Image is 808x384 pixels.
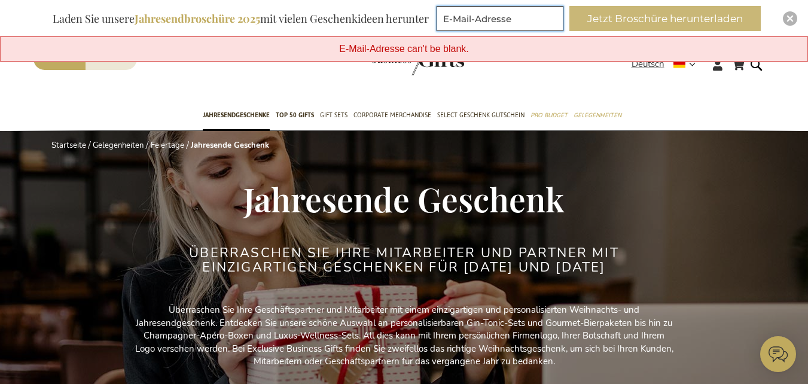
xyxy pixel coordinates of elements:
[180,246,629,275] h2: Überraschen Sie IHRE MITARBEITER UND PARTNER mit EINZIGARTIGEN Geschenken für [DATE] und [DATE]
[353,109,431,121] span: Corporate Merchandise
[786,15,794,22] img: Close
[437,6,563,31] input: E-Mail-Adresse
[339,44,468,54] span: E-Mail-Adresse can't be blank.
[632,57,664,71] span: Deutsch
[783,11,797,26] div: Close
[437,109,525,121] span: Select Geschenk Gutschein
[151,140,184,151] a: Feiertage
[574,109,621,121] span: Gelegenheiten
[530,109,568,121] span: Pro Budget
[191,140,269,151] strong: Jahresende Geschenk
[437,6,567,35] form: marketing offers and promotions
[135,11,260,26] b: Jahresendbroschüre 2025
[203,109,270,121] span: Jahresendgeschenke
[760,336,796,372] iframe: belco-activator-frame
[320,109,347,121] span: Gift Sets
[569,6,761,31] button: Jetzt Broschüre herunterladen
[632,57,703,71] div: Deutsch
[276,109,314,121] span: TOP 50 Gifts
[93,140,144,151] a: Gelegenheiten
[135,304,673,368] p: Überraschen Sie Ihre Geschäftspartner und Mitarbeiter mit einem einzigartigen und personalisierte...
[47,6,434,31] div: Laden Sie unsere mit vielen Geschenkideen herunter
[243,176,565,221] span: Jahresende Geschenk
[51,140,86,151] a: Startseite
